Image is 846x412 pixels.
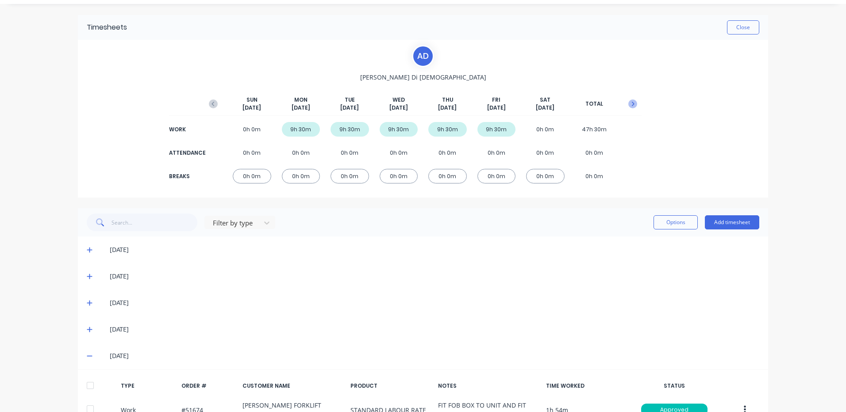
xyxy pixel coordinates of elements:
[575,169,614,183] div: 0h 0m
[389,104,408,112] span: [DATE]
[380,145,418,160] div: 0h 0m
[654,215,698,229] button: Options
[169,172,204,180] div: BREAKS
[110,324,759,334] div: [DATE]
[110,351,759,361] div: [DATE]
[331,145,369,160] div: 0h 0m
[705,215,759,229] button: Add timesheet
[428,122,467,137] div: 9h 30m
[181,382,235,390] div: ORDER #
[169,149,204,157] div: ATTENDANCE
[360,72,486,82] span: [PERSON_NAME] Di [DEMOGRAPHIC_DATA]
[428,145,467,160] div: 0h 0m
[526,122,565,137] div: 0h 0m
[585,100,603,108] span: TOTAL
[727,20,759,34] button: Close
[442,96,453,104] span: THU
[121,382,175,390] div: TYPE
[350,382,431,390] div: PRODUCT
[477,145,516,160] div: 0h 0m
[380,169,418,183] div: 0h 0m
[526,169,565,183] div: 0h 0m
[110,271,759,281] div: [DATE]
[345,96,355,104] span: TUE
[331,122,369,137] div: 9h 30m
[477,169,516,183] div: 0h 0m
[282,122,320,137] div: 9h 30m
[87,22,127,33] div: Timesheets
[294,96,308,104] span: MON
[331,169,369,183] div: 0h 0m
[392,96,405,104] span: WED
[282,169,320,183] div: 0h 0m
[242,104,261,112] span: [DATE]
[233,169,271,183] div: 0h 0m
[242,382,343,390] div: CUSTOMER NAME
[540,96,550,104] span: SAT
[477,122,516,137] div: 9h 30m
[536,104,554,112] span: [DATE]
[438,104,457,112] span: [DATE]
[282,145,320,160] div: 0h 0m
[546,382,627,390] div: TIME WORKED
[634,382,715,390] div: STATUS
[575,122,614,137] div: 47h 30m
[292,104,310,112] span: [DATE]
[492,96,500,104] span: FRI
[575,145,614,160] div: 0h 0m
[169,126,204,134] div: WORK
[112,214,198,231] input: Search...
[246,96,258,104] span: SUN
[233,122,271,137] div: 0h 0m
[412,45,434,67] div: A D
[380,122,418,137] div: 9h 30m
[110,298,759,308] div: [DATE]
[438,382,539,390] div: NOTES
[428,169,467,183] div: 0h 0m
[487,104,506,112] span: [DATE]
[526,145,565,160] div: 0h 0m
[340,104,359,112] span: [DATE]
[233,145,271,160] div: 0h 0m
[110,245,759,255] div: [DATE]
